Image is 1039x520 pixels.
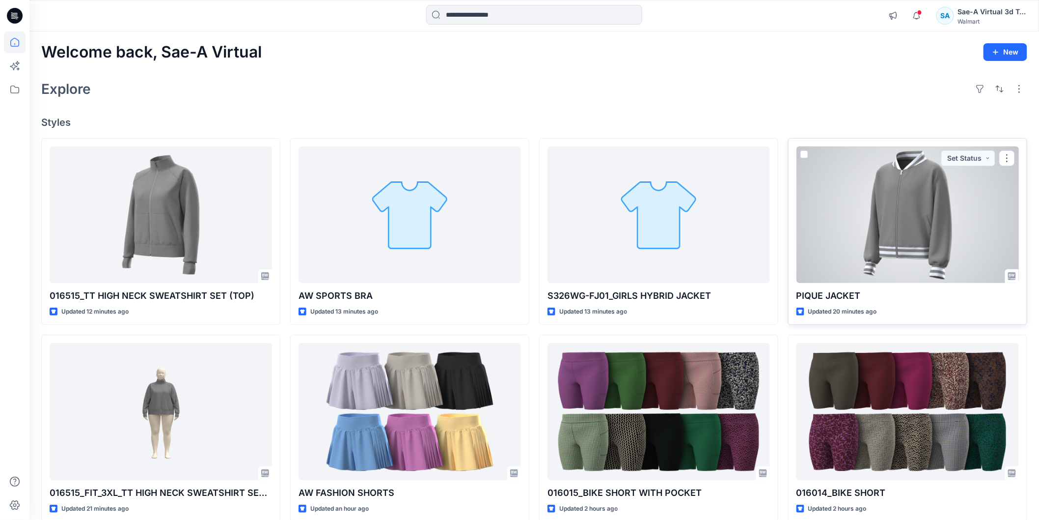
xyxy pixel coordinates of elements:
p: AW SPORTS BRA [299,289,521,303]
button: New [984,43,1027,61]
div: Walmart [958,18,1027,25]
h2: Explore [41,81,91,97]
a: PIQUE JACKET [796,146,1019,283]
p: Updated 20 minutes ago [808,307,877,317]
a: 016515_FIT_3XL_TT HIGH NECK SWEATSHIRT SET (TOP) [50,343,272,480]
p: Updated 13 minutes ago [310,307,378,317]
div: Sae-A Virtual 3d Team [958,6,1027,18]
p: Updated 13 minutes ago [559,307,627,317]
p: 016014_BIKE SHORT [796,486,1019,500]
p: Updated 2 hours ago [559,504,618,514]
h2: Welcome back, Sae-A Virtual [41,43,262,61]
a: AW FASHION SHORTS [299,343,521,480]
p: AW FASHION SHORTS [299,486,521,500]
p: PIQUE JACKET [796,289,1019,303]
p: 016015_BIKE SHORT WITH POCKET [547,486,770,500]
a: 016015_BIKE SHORT WITH POCKET [547,343,770,480]
p: S326WG-FJ01_GIRLS HYBRID JACKET [547,289,770,303]
p: Updated 2 hours ago [808,504,867,514]
h4: Styles [41,116,1027,128]
a: AW SPORTS BRA [299,146,521,283]
p: Updated an hour ago [310,504,369,514]
p: 016515_TT HIGH NECK SWEATSHIRT SET (TOP) [50,289,272,303]
a: 016014_BIKE SHORT [796,343,1019,480]
p: Updated 12 minutes ago [61,307,129,317]
p: 016515_FIT_3XL_TT HIGH NECK SWEATSHIRT SET (TOP) [50,486,272,500]
a: S326WG-FJ01_GIRLS HYBRID JACKET [547,146,770,283]
div: SA [936,7,954,25]
p: Updated 21 minutes ago [61,504,129,514]
a: 016515_TT HIGH NECK SWEATSHIRT SET (TOP) [50,146,272,283]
